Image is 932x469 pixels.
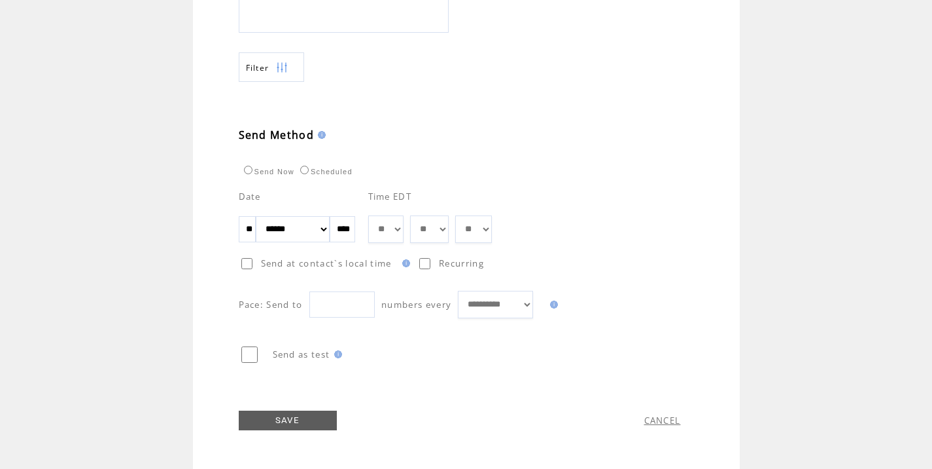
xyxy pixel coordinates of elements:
[241,168,294,176] label: Send Now
[239,299,303,310] span: Pace: Send to
[644,415,681,426] a: CANCEL
[300,166,309,174] input: Scheduled
[246,62,269,73] span: Show filters
[398,259,410,267] img: help.gif
[368,191,412,202] span: Time EDT
[381,299,451,310] span: numbers every
[297,168,353,176] label: Scheduled
[314,131,326,139] img: help.gif
[239,52,304,82] a: Filter
[239,128,315,142] span: Send Method
[330,350,342,358] img: help.gif
[276,53,288,83] img: filters.png
[273,348,330,360] span: Send as test
[239,191,261,202] span: Date
[244,166,252,174] input: Send Now
[239,411,337,430] a: SAVE
[546,301,558,309] img: help.gif
[439,257,484,269] span: Recurring
[261,257,392,269] span: Send at contact`s local time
